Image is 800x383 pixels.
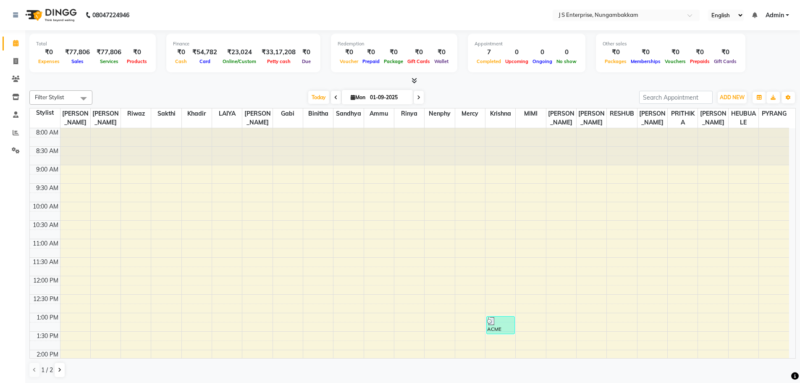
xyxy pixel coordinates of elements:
[197,58,212,64] span: Card
[712,48,739,57] div: ₹0
[303,108,333,119] span: binitha
[31,276,60,285] div: 12:00 PM
[349,94,367,100] span: Mon
[530,58,554,64] span: Ongoing
[35,313,60,322] div: 1:00 PM
[629,58,663,64] span: Memberships
[603,40,739,48] div: Other sales
[98,58,121,64] span: Services
[663,48,688,57] div: ₹0
[720,94,745,100] span: ADD NEW
[759,108,789,119] span: PYRANG
[688,48,712,57] div: ₹0
[69,58,86,64] span: Sales
[688,58,712,64] span: Prepaids
[220,48,258,57] div: ₹23,024
[698,108,728,128] span: [PERSON_NAME]
[432,48,451,57] div: ₹0
[382,48,405,57] div: ₹0
[530,48,554,57] div: 0
[668,108,698,128] span: PRITHIKA
[21,3,79,27] img: logo
[364,108,394,119] span: ammu
[487,317,514,334] div: ACME RAMESH, TK01, 01:05 PM-01:35 PM, Makeup - For Him - Hd Makeup
[546,108,576,128] span: [PERSON_NAME]
[766,11,784,20] span: Admin
[265,58,293,64] span: Petty cash
[189,48,220,57] div: ₹54,782
[603,58,629,64] span: Packages
[554,58,579,64] span: No show
[405,58,432,64] span: Gift Cards
[35,350,60,359] div: 2:00 PM
[503,58,530,64] span: Upcoming
[503,48,530,57] div: 0
[382,58,405,64] span: Package
[637,108,667,128] span: [PERSON_NAME]
[338,40,451,48] div: Redemption
[300,58,313,64] span: Due
[34,165,60,174] div: 9:00 AM
[35,332,60,341] div: 1:30 PM
[333,108,363,119] span: sandhya
[360,48,382,57] div: ₹0
[308,91,329,104] span: Today
[516,108,546,119] span: MIMI
[125,58,149,64] span: Products
[712,58,739,64] span: Gift Cards
[577,108,606,128] span: [PERSON_NAME]
[432,58,451,64] span: Wallet
[31,239,60,248] div: 11:00 AM
[36,48,62,57] div: ₹0
[273,108,303,119] span: gabi
[60,108,90,128] span: [PERSON_NAME]
[338,48,360,57] div: ₹0
[607,108,637,119] span: RESHUB
[41,366,53,375] span: 1 / 2
[220,58,258,64] span: Online/Custom
[405,48,432,57] div: ₹0
[93,48,125,57] div: ₹77,806
[299,48,314,57] div: ₹0
[475,58,503,64] span: Completed
[92,3,129,27] b: 08047224946
[718,92,747,103] button: ADD NEW
[425,108,454,119] span: nenphy
[360,58,382,64] span: Prepaid
[31,221,60,230] div: 10:30 AM
[30,108,60,117] div: Stylist
[35,94,64,100] span: Filter Stylist
[31,295,60,304] div: 12:30 PM
[62,48,93,57] div: ₹77,806
[485,108,515,119] span: krishna
[31,202,60,211] div: 10:00 AM
[729,108,758,128] span: HEUBUALE
[603,48,629,57] div: ₹0
[34,147,60,156] div: 8:30 AM
[173,58,189,64] span: Cash
[258,48,299,57] div: ₹33,17,208
[663,58,688,64] span: Vouchers
[31,258,60,267] div: 11:30 AM
[125,48,149,57] div: ₹0
[639,91,713,104] input: Search Appointment
[173,48,189,57] div: ₹0
[475,48,503,57] div: 7
[554,48,579,57] div: 0
[36,58,62,64] span: Expenses
[455,108,485,119] span: mercy
[121,108,151,119] span: riwaz
[212,108,242,119] span: LAIYA
[394,108,424,119] span: rinya
[182,108,212,119] span: khadir
[338,58,360,64] span: Voucher
[629,48,663,57] div: ₹0
[34,184,60,193] div: 9:30 AM
[367,91,409,104] input: 2025-09-01
[475,40,579,48] div: Appointment
[34,128,60,137] div: 8:00 AM
[91,108,121,128] span: [PERSON_NAME]
[242,108,272,128] span: [PERSON_NAME]
[151,108,181,119] span: sakthi
[36,40,149,48] div: Total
